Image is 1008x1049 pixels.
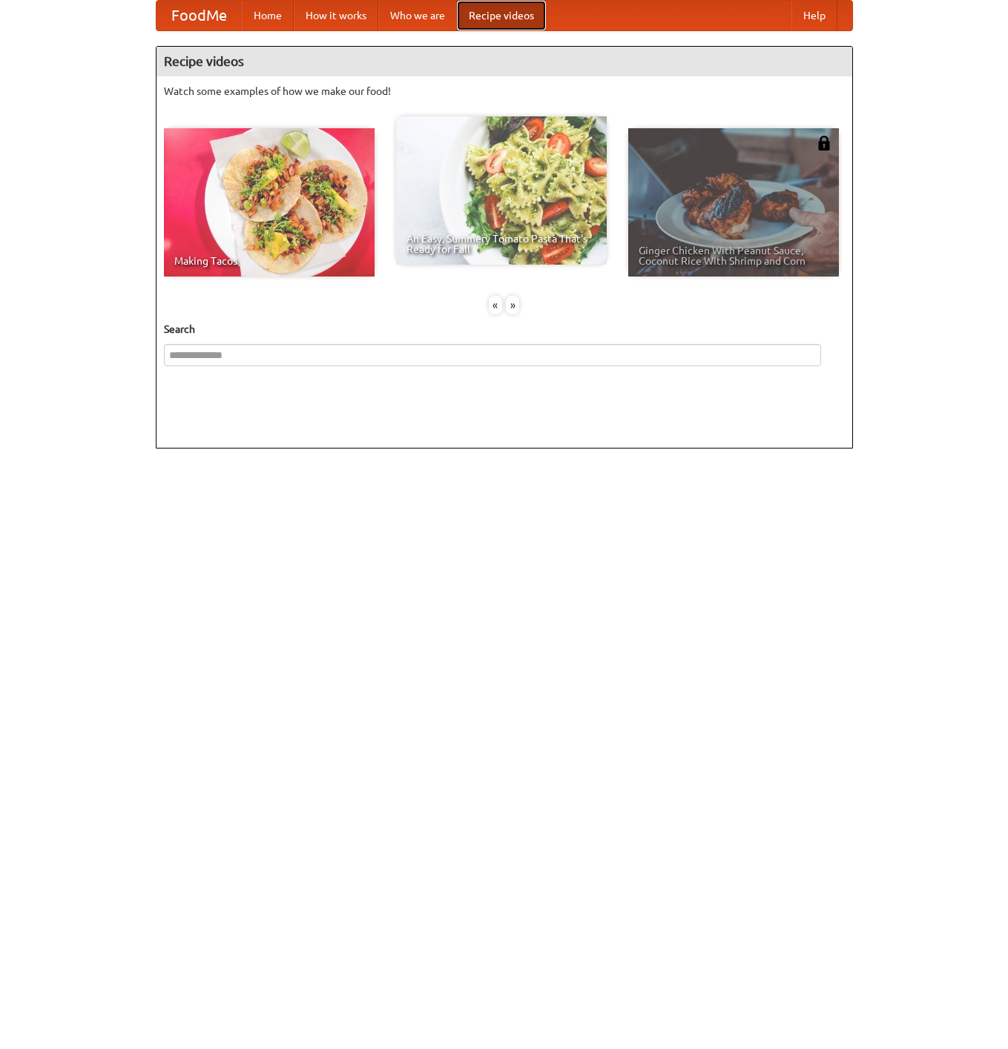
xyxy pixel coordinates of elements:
a: Making Tacos [164,128,375,277]
span: Making Tacos [174,256,364,266]
a: Help [791,1,837,30]
span: An Easy, Summery Tomato Pasta That's Ready for Fall [406,234,596,254]
div: « [489,296,502,314]
a: Who we are [378,1,457,30]
div: » [506,296,519,314]
a: Home [242,1,294,30]
a: FoodMe [157,1,242,30]
a: An Easy, Summery Tomato Pasta That's Ready for Fall [396,116,607,265]
h4: Recipe videos [157,47,852,76]
h5: Search [164,322,845,337]
p: Watch some examples of how we make our food! [164,84,845,99]
img: 483408.png [817,136,831,150]
a: Recipe videos [457,1,546,30]
a: How it works [294,1,378,30]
